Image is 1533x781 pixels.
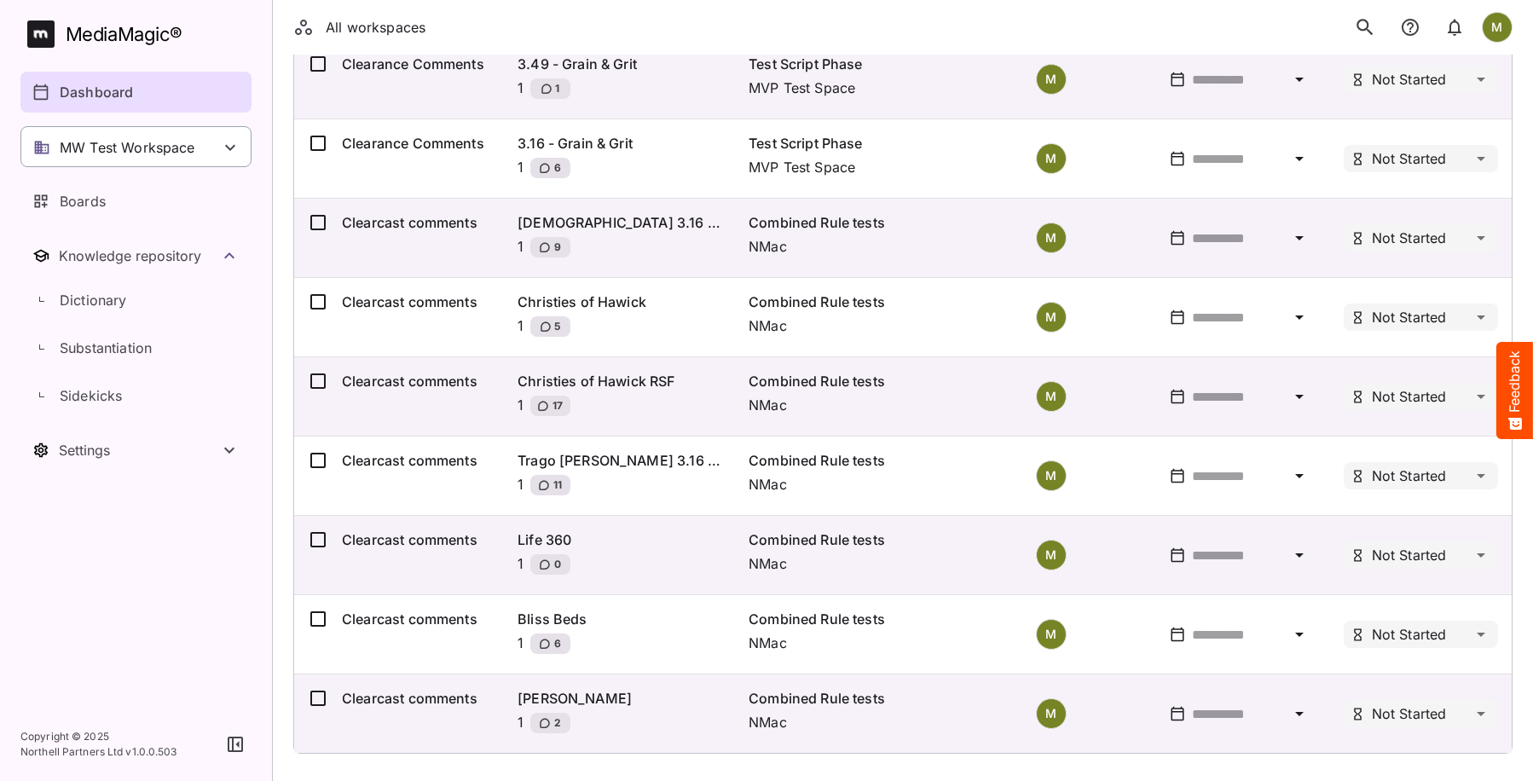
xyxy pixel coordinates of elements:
[518,54,721,74] p: 3.49 - Grain & Grit
[749,292,1015,312] p: Combined Rule tests
[1372,628,1447,641] p: Not Started
[20,235,252,419] nav: Knowledge repository
[551,397,564,414] span: 17
[1372,72,1447,86] p: Not Started
[20,375,252,416] a: Sidekicks
[1482,12,1513,43] div: M
[342,54,490,74] p: Clearance Comments
[342,609,490,629] p: Clearcast comments
[552,477,563,494] span: 11
[1036,460,1067,491] div: M
[342,212,490,233] p: Clearcast comments
[518,609,721,629] p: Bliss Beds
[60,385,122,406] p: Sidekicks
[518,688,721,709] p: [PERSON_NAME]
[20,235,252,276] button: Toggle Knowledge repository
[1393,9,1427,45] button: notifications
[1372,469,1447,483] p: Not Started
[518,212,721,233] p: [DEMOGRAPHIC_DATA] 3.16 and 3.49
[60,290,127,310] p: Dictionary
[518,157,524,184] p: 1
[518,78,524,105] p: 1
[78,110,230,128] span: Tell us what you think
[20,430,252,471] button: Toggle Settings
[60,82,133,102] p: Dashboard
[749,395,1015,415] p: NMac
[518,712,524,739] p: 1
[553,80,559,97] span: 1
[749,529,1015,550] p: Combined Rule tests
[342,688,490,709] p: Clearcast comments
[749,450,1015,471] p: Combined Rule tests
[552,714,561,732] span: 2
[20,729,177,744] p: Copyright © 2025
[171,134,231,148] a: Contact us
[1036,619,1067,650] div: M
[518,474,524,501] p: 1
[53,206,255,220] span: What kind of feedback do you have?
[1036,64,1067,95] div: M
[342,133,490,153] p: Clearance Comments
[749,371,1015,391] p: Combined Rule tests
[749,157,1015,177] p: MVP Test Space
[1372,707,1447,720] p: Not Started
[1496,342,1533,439] button: Feedback
[518,133,721,153] p: 3.16 - Grain & Grit
[1036,143,1067,174] div: M
[1372,390,1447,403] p: Not Started
[1372,310,1447,324] p: Not Started
[749,688,1015,709] p: Combined Rule tests
[1438,9,1472,45] button: notifications
[75,251,220,267] span: Like something or not?
[518,315,524,343] p: 1
[20,72,252,113] a: Dashboard
[125,34,176,77] span: 
[749,609,1015,629] p: Combined Rule tests
[342,292,490,312] p: Clearcast comments
[59,247,219,264] div: Knowledge repository
[518,450,721,471] p: Trago [PERSON_NAME] 3.16 and 3.17 mismatch
[27,20,252,48] a: MediaMagic®
[342,529,490,550] p: Clearcast comments
[552,318,560,335] span: 5
[749,54,1015,74] p: Test Script Phase
[1036,381,1067,412] div: M
[60,191,106,211] p: Boards
[552,239,561,256] span: 9
[1036,223,1067,253] div: M
[518,236,524,263] p: 1
[518,633,524,660] p: 1
[552,159,561,176] span: 6
[60,338,152,358] p: Substantiation
[75,293,165,310] span: I have an idea
[1372,152,1447,165] p: Not Started
[20,181,252,222] a: Boards
[342,371,490,391] p: Clearcast comments
[66,20,182,49] div: MediaMagic ®
[749,212,1015,233] p: Combined Rule tests
[749,474,1015,495] p: NMac
[518,553,524,581] p: 1
[749,236,1015,257] p: NMac
[749,633,1015,653] p: NMac
[76,134,170,148] span: Want to discuss?
[60,137,195,158] p: MW Test Workspace
[749,553,1015,574] p: NMac
[1347,9,1383,45] button: search
[20,744,177,760] p: Northell Partners Ltd v 1.0.0.503
[1372,548,1447,562] p: Not Started
[552,556,561,573] span: 0
[518,395,524,422] p: 1
[518,371,721,391] p: Christies of Hawick RSF
[1036,698,1067,729] div: M
[552,635,561,652] span: 6
[1036,302,1067,333] div: M
[749,133,1015,153] p: Test Script Phase
[20,327,252,368] a: Substantiation
[342,450,490,471] p: Clearcast comments
[1036,540,1067,570] div: M
[749,78,1015,98] p: MVP Test Space
[59,442,219,459] div: Settings
[749,315,1015,336] p: NMac
[20,280,252,321] a: Dictionary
